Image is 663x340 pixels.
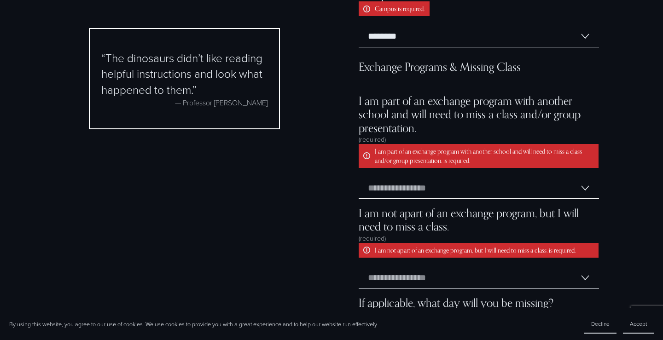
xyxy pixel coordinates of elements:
[359,296,553,310] span: If applicable, what day will you be missing?
[359,267,599,289] select: I am not apart of an exchange program, but I will need to miss a class.
[101,50,105,65] span: “
[359,177,599,199] select: I am part of an exchange program with another school and will need to miss a class and/or group p...
[359,144,599,167] p: I am part of an exchange program with another school and will need to miss a class and/or group p...
[623,315,654,334] button: Accept
[101,97,268,108] figcaption: — Professor [PERSON_NAME]
[359,135,386,144] span: (required)
[359,60,599,81] div: Exchange Programs & Missing Class
[359,94,599,135] span: I am part of an exchange program with another school and will need to miss a class and/or group p...
[359,234,386,243] span: (required)
[359,25,599,47] select: Campus
[359,207,599,234] span: I am not apart of an exchange program, but I will need to miss a class.
[584,315,616,334] button: Decline
[630,320,647,328] span: Accept
[591,320,610,328] span: Decline
[192,81,197,97] span: ”
[359,1,430,16] p: Campus is required.
[359,243,599,258] p: I am not apart of an exchange program, but I will need to miss a class. is required.
[9,320,378,328] p: By using this website, you agree to our use of cookies. We use cookies to provide you with a grea...
[101,50,268,98] blockquote: The dinosaurs didn’t like reading helpful instructions and look what happened to them.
